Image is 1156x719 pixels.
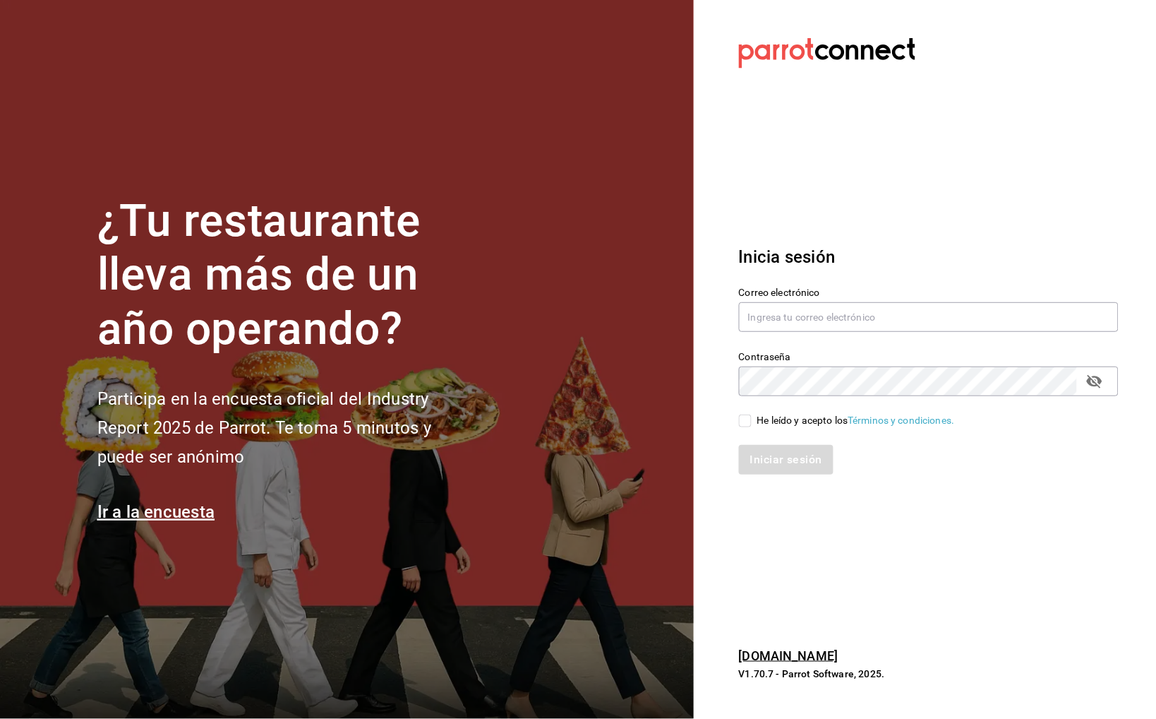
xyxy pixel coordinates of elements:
label: Contraseña [739,352,1119,362]
h3: Inicia sesión [739,244,1119,270]
a: Ir a la encuesta [97,502,215,522]
input: Ingresa tu correo electrónico [739,302,1119,332]
h1: ¿Tu restaurante lleva más de un año operando? [97,194,478,357]
div: He leído y acepto los [757,413,955,428]
h2: Participa en la encuesta oficial del Industry Report 2025 de Parrot. Te toma 5 minutos y puede se... [97,385,478,471]
a: [DOMAIN_NAME] [739,648,838,663]
label: Correo electrónico [739,287,1119,297]
a: Términos y condiciones. [848,415,955,426]
p: V1.70.7 - Parrot Software, 2025. [739,667,1119,681]
button: passwordField [1083,369,1107,393]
